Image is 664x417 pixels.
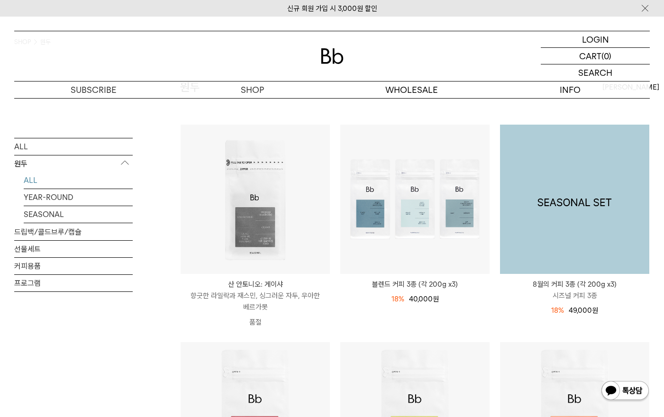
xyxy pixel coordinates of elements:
[579,48,601,64] p: CART
[500,125,649,274] a: 8월의 커피 3종 (각 200g x3)
[14,223,133,240] a: 드립백/콜드브루/캡슐
[181,290,330,313] p: 향긋한 라일락과 재스민, 싱그러운 자두, 우아한 베르가못
[541,31,650,48] a: LOGIN
[181,279,330,290] p: 산 안토니오: 게이샤
[14,138,133,154] a: ALL
[500,279,649,290] p: 8월의 커피 3종 (각 200g x3)
[541,48,650,64] a: CART (0)
[551,305,564,316] div: 18%
[569,306,598,315] span: 49,000
[181,279,330,313] a: 산 안토니오: 게이샤 향긋한 라일락과 재스민, 싱그러운 자두, 우아한 베르가못
[173,82,332,98] a: SHOP
[409,295,439,303] span: 40,000
[287,4,377,13] a: 신규 회원 가입 시 3,000원 할인
[500,125,649,274] img: 1000000743_add2_021.png
[332,82,491,98] p: WHOLESALE
[24,172,133,188] a: ALL
[14,240,133,257] a: 선물세트
[340,279,490,290] a: 블렌드 커피 3종 (각 200g x3)
[600,380,650,403] img: 카카오톡 채널 1:1 채팅 버튼
[391,293,404,305] div: 18%
[181,313,330,332] p: 품절
[500,279,649,301] a: 8월의 커피 3종 (각 200g x3) 시즈널 커피 3종
[340,125,490,274] img: 블렌드 커피 3종 (각 200g x3)
[14,155,133,172] p: 원두
[181,125,330,274] img: 산 안토니오: 게이샤
[14,257,133,274] a: 커피용품
[321,48,344,64] img: 로고
[14,274,133,291] a: 프로그램
[24,206,133,222] a: SEASONAL
[433,295,439,303] span: 원
[578,64,612,81] p: SEARCH
[601,48,611,64] p: (0)
[24,189,133,205] a: YEAR-ROUND
[582,31,609,47] p: LOGIN
[14,82,173,98] a: SUBSCRIBE
[500,290,649,301] p: 시즈널 커피 3종
[592,306,598,315] span: 원
[491,82,650,98] p: INFO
